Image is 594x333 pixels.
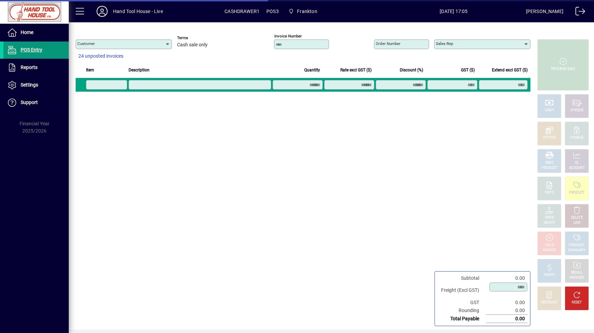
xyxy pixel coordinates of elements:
[21,100,38,105] span: Support
[569,190,584,195] div: PRODUCT
[297,6,317,17] span: Frankton
[541,165,557,171] div: PRODUCT
[545,243,554,248] div: HOLD
[3,77,69,94] a: Settings
[76,50,126,62] button: 24 unposted invoices
[461,66,475,74] span: GST ($)
[21,30,33,35] span: Home
[400,66,423,74] span: Discount (%)
[545,215,554,220] div: PRICE
[486,299,527,307] td: 0.00
[438,274,486,282] td: Subtotal
[570,135,584,140] div: CHARGE
[541,300,558,305] div: DISCOUNT
[571,215,583,220] div: DELETE
[382,6,526,17] span: [DATE] 17:05
[486,315,527,323] td: 0.00
[3,24,69,41] a: Home
[438,282,486,299] td: Freight (Excl GST)
[551,67,575,72] div: PROCESS SALE
[486,274,527,282] td: 0.00
[438,307,486,315] td: Rounding
[569,275,584,280] div: INVOICES
[569,243,584,248] div: PRODUCT
[177,42,208,48] span: Cash sale only
[526,6,563,17] div: [PERSON_NAME]
[575,160,579,165] div: GL
[224,6,260,17] span: CASHDRAWER1
[570,1,585,24] a: Logout
[571,270,583,275] div: RECALL
[572,300,582,305] div: RESET
[570,108,583,113] div: CHEQUE
[86,66,94,74] span: Item
[492,66,528,74] span: Extend excl GST ($)
[438,315,486,323] td: Total Payable
[3,94,69,111] a: Support
[543,135,556,140] div: EFTPOS
[274,34,302,38] mat-label: Invoice number
[545,190,554,195] div: NOTE
[545,108,554,113] div: CASH
[543,248,555,253] div: INVOICE
[543,273,555,278] div: PROFIT
[3,59,69,76] a: Reports
[486,307,527,315] td: 0.00
[543,220,555,226] div: SELECT
[77,41,95,46] mat-label: Customer
[376,41,400,46] mat-label: Order number
[573,220,580,226] div: LINE
[438,299,486,307] td: GST
[113,6,163,17] div: Hand Tool House - Live
[545,160,553,165] div: MISC
[266,6,279,17] span: POS3
[91,5,113,18] button: Profile
[177,36,218,40] span: Terms
[21,82,38,88] span: Settings
[286,5,320,18] span: Frankton
[21,65,37,70] span: Reports
[129,66,150,74] span: Description
[304,66,320,74] span: Quantity
[78,53,123,60] span: 24 unposted invoices
[436,41,453,46] mat-label: Sales rep
[568,248,585,253] div: SUMMARY
[21,47,42,53] span: POS Entry
[340,66,372,74] span: Rate excl GST ($)
[569,165,585,171] div: ACCOUNT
